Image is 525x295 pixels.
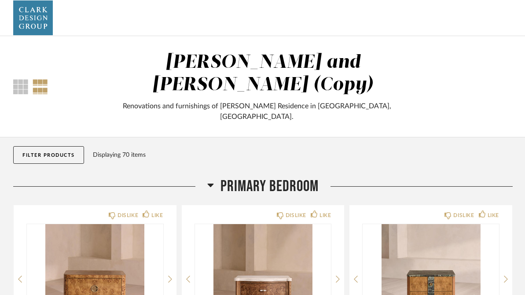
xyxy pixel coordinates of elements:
[488,211,499,220] div: LIKE
[453,211,474,220] div: DISLIKE
[93,150,509,160] div: Displaying 70 items
[13,0,53,36] img: 530ab870-d09e-4c4d-8ac0-f4dee953b286.png
[319,211,331,220] div: LIKE
[152,53,374,94] div: [PERSON_NAME] and [PERSON_NAME] (Copy)
[151,211,163,220] div: LIKE
[117,211,138,220] div: DISLIKE
[286,211,306,220] div: DISLIKE
[99,101,415,122] div: Renovations and furnishings of [PERSON_NAME] Residence in [GEOGRAPHIC_DATA], [GEOGRAPHIC_DATA].
[13,146,84,164] button: Filter Products
[220,177,319,196] span: Primary Bedroom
